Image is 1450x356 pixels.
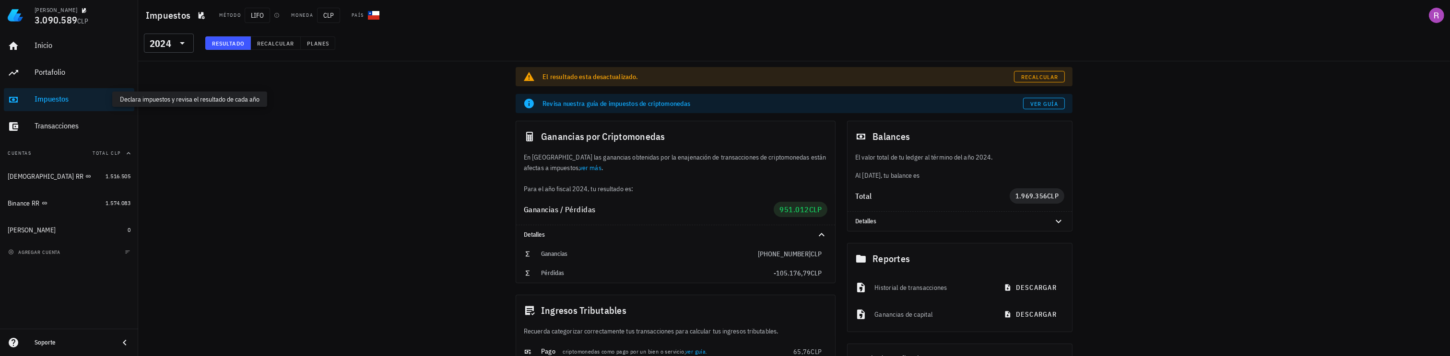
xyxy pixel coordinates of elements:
[516,326,835,336] div: Recuerda categorizar correctamente tus transacciones para calcular tus ingresos tributables.
[848,152,1072,181] div: Al [DATE], tu balance es
[541,269,774,277] div: Pérdidas
[6,247,65,257] button: agregar cuenta
[144,34,194,53] div: 2024
[758,250,811,258] span: [PHONE_NUMBER]
[998,279,1064,296] button: descargar
[1429,8,1444,23] div: avatar
[245,8,270,23] span: LIFO
[35,41,130,50] div: Inicio
[524,231,804,239] div: Detalles
[855,218,1041,225] div: Detalles
[855,192,1010,200] div: Total
[4,115,134,138] a: Transacciones
[35,121,130,130] div: Transacciones
[1006,310,1057,319] span: descargar
[811,250,822,258] span: CLP
[8,172,83,181] div: [DEMOGRAPHIC_DATA] RR
[106,199,130,207] span: 1.574.083
[1047,192,1059,200] span: CLP
[93,150,121,156] span: Total CLP
[301,36,336,50] button: Planes
[35,68,130,77] div: Portafolio
[1014,71,1065,82] a: Recalcular
[793,347,811,356] span: 65,76
[524,205,596,214] span: Ganancias / Pérdidas
[848,121,1072,152] div: Balances
[541,347,555,356] span: Pago
[10,249,60,255] span: agregar cuenta
[811,347,822,356] span: CLP
[150,39,171,48] div: 2024
[128,226,130,233] span: 0
[291,11,313,19] div: Moneda
[212,40,245,47] span: Resultado
[8,8,23,23] img: LedgiFi
[205,36,251,50] button: Resultado
[516,225,835,244] div: Detalles
[251,36,301,50] button: Recalcular
[1015,192,1047,200] span: 1.969.356
[257,40,295,47] span: Recalcular
[541,250,758,258] div: Ganancias
[4,218,134,241] a: [PERSON_NAME] 0
[1023,98,1065,109] a: Ver guía
[35,94,130,103] div: Impuestos
[4,61,134,84] a: Portafolio
[77,17,88,25] span: CLP
[809,205,822,214] span: CLP
[307,40,330,47] span: Planes
[35,13,77,26] span: 3.090.589
[4,165,134,188] a: [DEMOGRAPHIC_DATA] RR 1.516.505
[874,304,990,325] div: Ganancias de capital
[516,295,835,326] div: Ingresos Tributables
[4,142,134,165] button: CuentasTotal CLP
[352,11,364,19] div: País
[146,8,194,23] h1: Impuestos
[1021,73,1059,80] span: Recalcular
[1006,283,1057,292] span: descargar
[774,269,811,277] span: -105.176,79
[8,226,56,234] div: [PERSON_NAME]
[368,10,379,21] div: CL-icon
[35,339,111,346] div: Soporte
[998,306,1064,323] button: descargar
[106,172,130,180] span: 1.516.505
[8,199,40,207] div: Binance RR
[685,348,706,355] a: ver guía
[35,6,77,14] div: [PERSON_NAME]
[317,8,340,23] span: CLP
[516,121,835,152] div: Ganancias por Criptomonedas
[563,348,707,355] span: criptomonedas como pago por un bien o servicio, .
[855,152,1064,162] p: El valor total de tu ledger al término del año 2024.
[811,269,822,277] span: CLP
[4,192,134,215] a: Binance RR 1.574.083
[1030,100,1059,107] span: Ver guía
[779,205,809,214] span: 951.012
[579,163,601,172] a: ver más
[874,277,990,298] div: Historial de transacciones
[542,99,1023,108] div: Revisa nuestra guía de impuestos de criptomonedas
[848,212,1072,231] div: Detalles
[848,243,1072,274] div: Reportes
[4,88,134,111] a: Impuestos
[219,11,241,19] div: Método
[542,72,1014,81] div: El resultado esta desactualizado.
[4,34,134,57] a: Inicio
[516,152,835,194] div: En [GEOGRAPHIC_DATA] las ganancias obtenidas por la enajenación de transacciones de criptomonedas...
